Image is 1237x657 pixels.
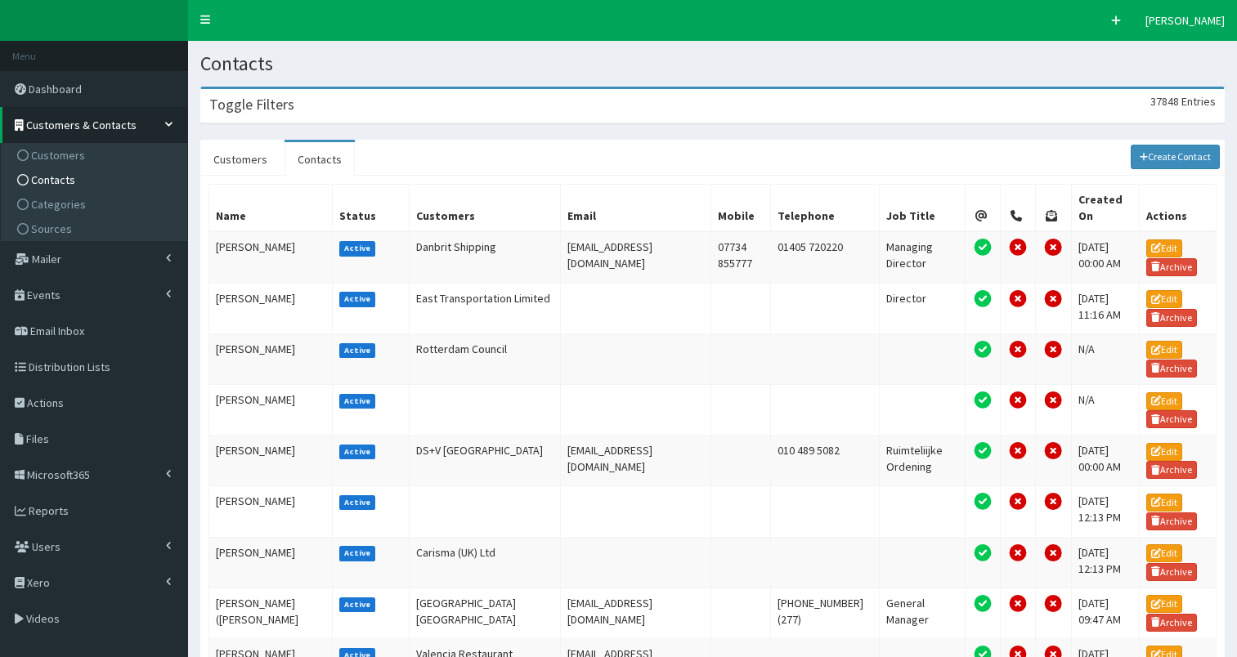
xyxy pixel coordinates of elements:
[27,288,61,302] span: Events
[771,185,879,232] th: Telephone
[410,436,561,486] td: DS+V [GEOGRAPHIC_DATA]
[1071,486,1139,537] td: [DATE] 12:13 PM
[339,546,376,561] label: Active
[26,431,49,446] span: Files
[410,283,561,333] td: East Transportation Limited
[1150,94,1179,109] span: 37848
[410,185,561,232] th: Customers
[561,436,711,486] td: [EMAIL_ADDRESS][DOMAIN_NAME]
[26,118,137,132] span: Customers & Contacts
[285,142,355,177] a: Contacts
[209,588,333,638] td: [PERSON_NAME] ([PERSON_NAME]
[1145,13,1225,28] span: [PERSON_NAME]
[209,333,333,384] td: [PERSON_NAME]
[771,231,879,283] td: 01405 720220
[879,588,965,638] td: General Manager
[1146,360,1197,378] a: Archive
[1071,231,1139,283] td: [DATE] 00:00 AM
[31,148,85,163] span: Customers
[339,343,376,358] label: Active
[1146,341,1182,359] a: Edit
[209,231,333,283] td: [PERSON_NAME]
[200,142,280,177] a: Customers
[209,97,294,112] h3: Toggle Filters
[1071,436,1139,486] td: [DATE] 00:00 AM
[32,252,61,266] span: Mailer
[1146,443,1182,461] a: Edit
[5,217,187,241] a: Sources
[1146,614,1197,632] a: Archive
[200,53,1225,74] h1: Contacts
[561,588,711,638] td: [EMAIL_ADDRESS][DOMAIN_NAME]
[27,467,90,482] span: Microsoft365
[339,241,376,256] label: Active
[1146,512,1197,530] a: Archive
[339,292,376,306] label: Active
[339,394,376,409] label: Active
[27,575,50,590] span: Xero
[339,495,376,510] label: Active
[1146,410,1197,428] a: Archive
[410,588,561,638] td: [GEOGRAPHIC_DATA] [GEOGRAPHIC_DATA]
[710,231,770,283] td: 07734 855777
[1146,494,1182,512] a: Edit
[710,185,770,232] th: Mobile
[30,324,84,338] span: Email Inbox
[1146,239,1182,257] a: Edit
[561,231,711,283] td: [EMAIL_ADDRESS][DOMAIN_NAME]
[1146,544,1182,562] a: Edit
[1146,290,1182,308] a: Edit
[771,588,879,638] td: [PHONE_NUMBER] (277)
[26,611,60,626] span: Videos
[1131,145,1221,169] a: Create Contact
[27,396,64,410] span: Actions
[209,436,333,486] td: [PERSON_NAME]
[410,537,561,588] td: Carisma (UK) Ltd
[31,221,72,236] span: Sources
[1071,384,1139,435] td: N/A
[209,486,333,537] td: [PERSON_NAME]
[31,172,75,187] span: Contacts
[1140,185,1217,232] th: Actions
[965,185,1000,232] th: Email Permission
[1146,563,1197,581] a: Archive
[209,185,333,232] th: Name
[5,143,187,168] a: Customers
[209,537,333,588] td: [PERSON_NAME]
[31,197,86,212] span: Categories
[5,192,187,217] a: Categories
[339,597,376,612] label: Active
[1146,461,1197,479] a: Archive
[1071,537,1139,588] td: [DATE] 12:13 PM
[209,283,333,333] td: [PERSON_NAME]
[29,82,82,96] span: Dashboard
[1146,595,1182,613] a: Edit
[32,539,61,554] span: Users
[1146,309,1197,327] a: Archive
[29,360,110,374] span: Distribution Lists
[561,185,711,232] th: Email
[410,333,561,384] td: Rotterdam Council
[879,436,965,486] td: Ruimteliijke Ordening
[1146,392,1182,410] a: Edit
[209,384,333,435] td: [PERSON_NAME]
[771,436,879,486] td: 010 489 5082
[879,185,965,232] th: Job Title
[5,168,187,192] a: Contacts
[410,231,561,283] td: Danbrit Shipping
[879,231,965,283] td: Managing Director
[1071,185,1139,232] th: Created On
[339,445,376,459] label: Active
[1146,258,1197,276] a: Archive
[879,283,965,333] td: Director
[1071,283,1139,333] td: [DATE] 11:16 AM
[1036,185,1071,232] th: Post Permission
[1071,333,1139,384] td: N/A
[332,185,410,232] th: Status
[29,503,69,518] span: Reports
[1181,94,1216,109] span: Entries
[1001,185,1036,232] th: Telephone Permission
[1071,588,1139,638] td: [DATE] 09:47 AM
